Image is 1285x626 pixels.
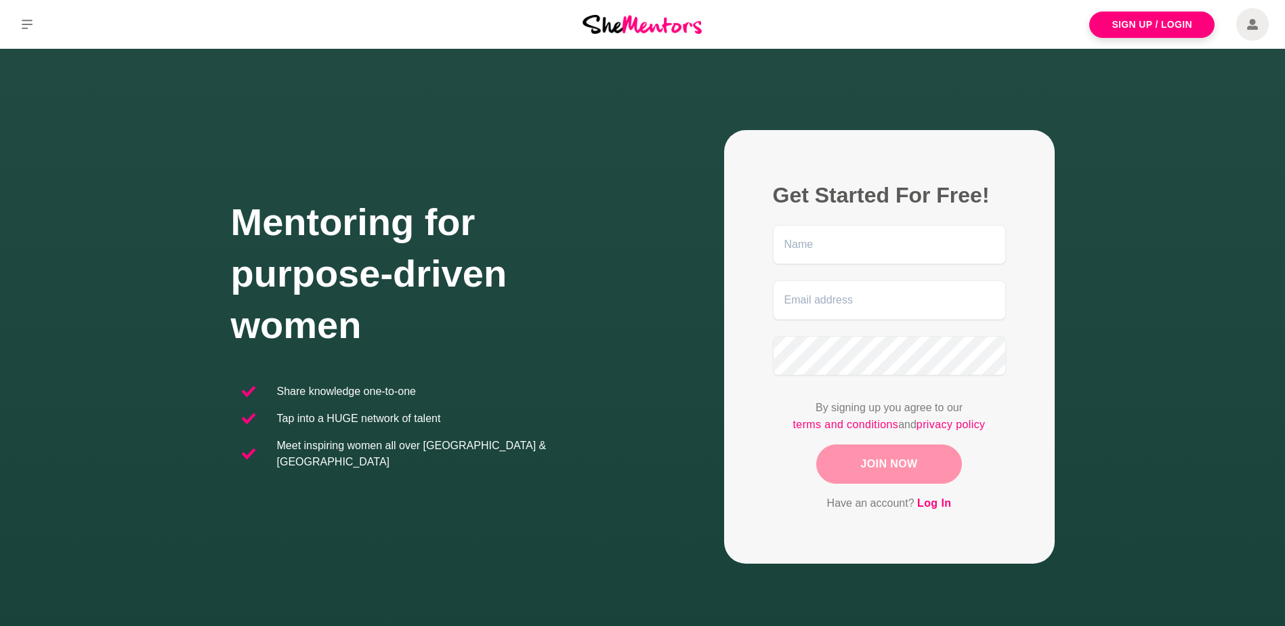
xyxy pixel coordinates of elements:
a: privacy policy [917,416,986,434]
p: By signing up you agree to our and [773,400,1006,434]
input: Email address [773,280,1006,320]
p: Share knowledge one-to-one [277,383,416,400]
a: terms and conditions [793,416,899,434]
p: Meet inspiring women all over [GEOGRAPHIC_DATA] & [GEOGRAPHIC_DATA] [277,438,632,470]
p: Tap into a HUGE network of talent [277,411,441,427]
h1: Mentoring for purpose-driven women [231,196,643,351]
p: Have an account? [773,495,1006,512]
input: Name [773,225,1006,264]
h2: Get Started For Free! [773,182,1006,209]
a: Log In [917,495,951,512]
img: She Mentors Logo [583,15,702,33]
a: Sign Up / Login [1089,12,1215,38]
